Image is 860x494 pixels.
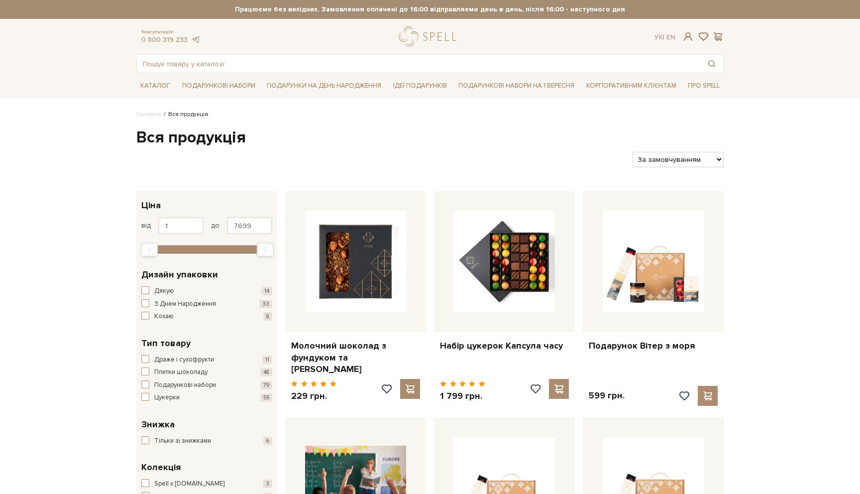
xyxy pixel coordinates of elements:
[399,26,461,47] a: logo
[158,217,204,234] input: Ціна
[141,436,272,446] button: Тільки зі знижками 6
[260,368,272,376] span: 48
[141,355,272,365] button: Драже і сухофрукти 11
[654,33,675,42] div: Ук
[154,436,211,446] span: Тільки зі знижками
[141,35,188,44] a: 0 800 319 233
[663,33,664,41] span: |
[154,286,174,296] span: Дякую
[141,479,272,489] button: Spell x [DOMAIN_NAME] 3
[700,55,723,73] button: Пошук товару у каталозі
[440,390,485,402] p: 1 799 грн.
[262,356,272,364] span: 11
[141,286,272,296] button: Дякую 14
[260,393,272,402] span: 55
[136,111,161,118] a: Головна
[261,287,272,295] span: 14
[141,418,175,431] span: Знижка
[141,243,158,256] div: Min
[141,337,191,350] span: Тип товару
[263,437,272,445] span: 6
[154,355,214,365] span: Драже і сухофрукти
[684,78,724,94] a: Про Spell
[137,55,700,73] input: Пошук товару у каталозі
[141,393,272,403] button: Цукерки 55
[141,221,151,230] span: від
[141,461,181,474] span: Колекція
[263,480,272,488] span: 3
[666,33,675,41] a: En
[589,340,718,352] a: Подарунок Вітер з моря
[259,300,272,308] span: 33
[454,77,578,94] a: Подарункові набори на 1 Вересня
[260,381,272,389] span: 79
[263,78,385,94] a: Подарунки на День народження
[141,29,200,35] span: Консультація:
[141,380,272,390] button: Подарункові набори 79
[440,340,569,352] a: Набір цукерок Капсула часу
[136,5,724,14] strong: Працюємо без вихідних. Замовлення оплачені до 16:00 відправляємо день в день, після 16:00 - насту...
[141,368,272,377] button: Плитки шоколаду 48
[291,340,420,375] a: Молочний шоколад з фундуком та [PERSON_NAME]
[257,243,274,256] div: Max
[154,312,174,322] span: Кохаю
[263,312,272,321] span: 8
[154,393,180,403] span: Цукерки
[154,299,216,309] span: З Днем Народження
[136,127,724,148] h1: Вся продукція
[161,110,208,119] li: Вся продукція
[178,78,259,94] a: Подарункові набори
[141,268,218,281] span: Дизайн упаковки
[227,217,272,234] input: Ціна
[141,312,272,322] button: Кохаю 8
[211,221,219,230] span: до
[136,78,174,94] a: Каталог
[141,299,272,309] button: З Днем Народження 33
[582,77,680,94] a: Корпоративним клієнтам
[190,35,200,44] a: telegram
[291,390,336,402] p: 229 грн.
[141,199,161,212] span: Ціна
[389,78,451,94] a: Ідеї подарунків
[154,479,224,489] span: Spell x [DOMAIN_NAME]
[154,380,216,390] span: Подарункові набори
[589,390,625,401] p: 599 грн.
[154,368,208,377] span: Плитки шоколаду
